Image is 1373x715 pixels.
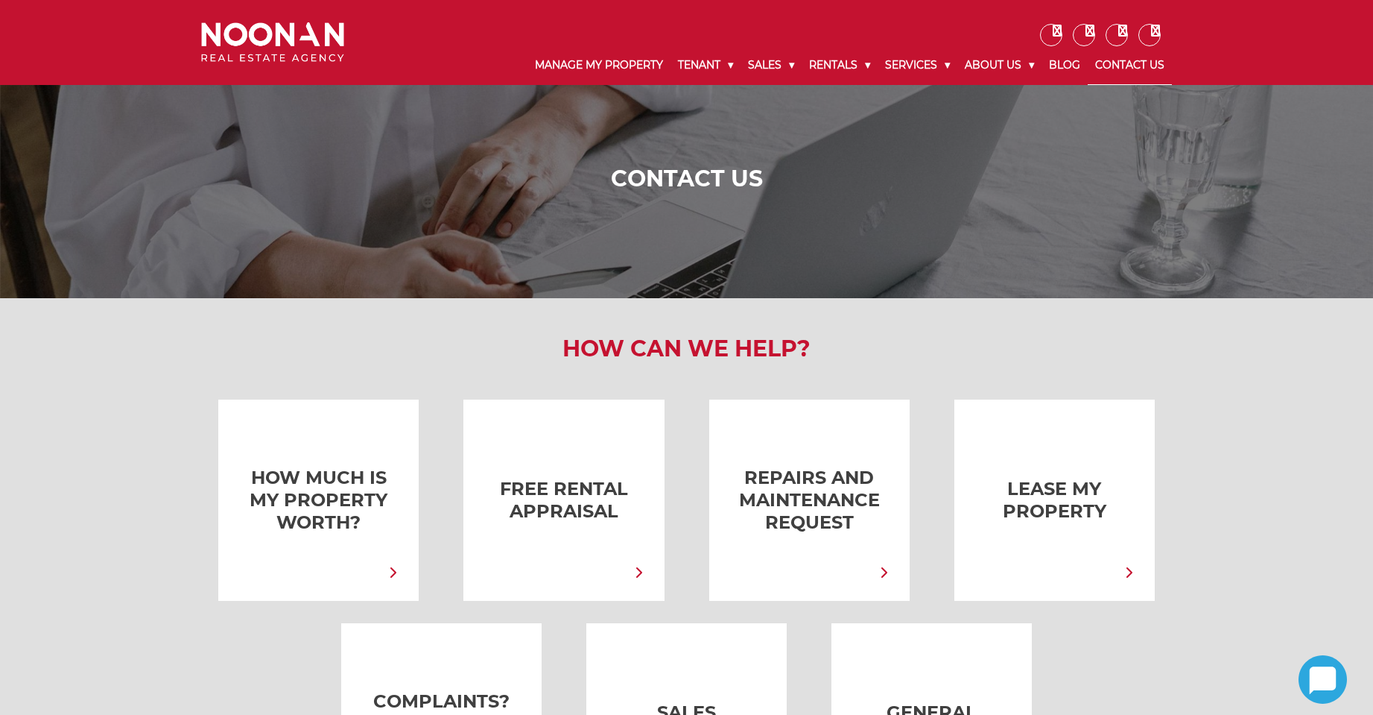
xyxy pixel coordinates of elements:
h1: Contact Us [205,166,1168,192]
a: Blog [1041,46,1088,84]
a: Rentals [802,46,878,84]
a: Sales [741,46,802,84]
a: Tenant [670,46,741,84]
a: Services [878,46,957,84]
a: Manage My Property [527,46,670,84]
h2: How Can We Help? [190,336,1183,362]
img: Noonan Real Estate Agency [201,22,344,62]
a: About Us [957,46,1041,84]
a: Contact Us [1088,46,1172,85]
